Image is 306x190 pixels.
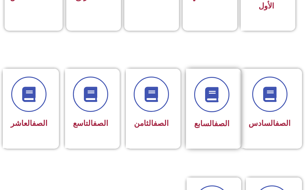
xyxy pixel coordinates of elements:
span: الثامن [134,119,169,128]
a: الصف [153,119,169,128]
span: السابع [194,119,229,128]
a: الصف [275,119,291,128]
a: الصف [32,119,47,128]
span: العاشر [11,119,47,128]
span: السادس [249,119,291,128]
a: الصف [93,119,108,128]
span: التاسع [73,119,108,128]
a: الصف [214,119,229,128]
